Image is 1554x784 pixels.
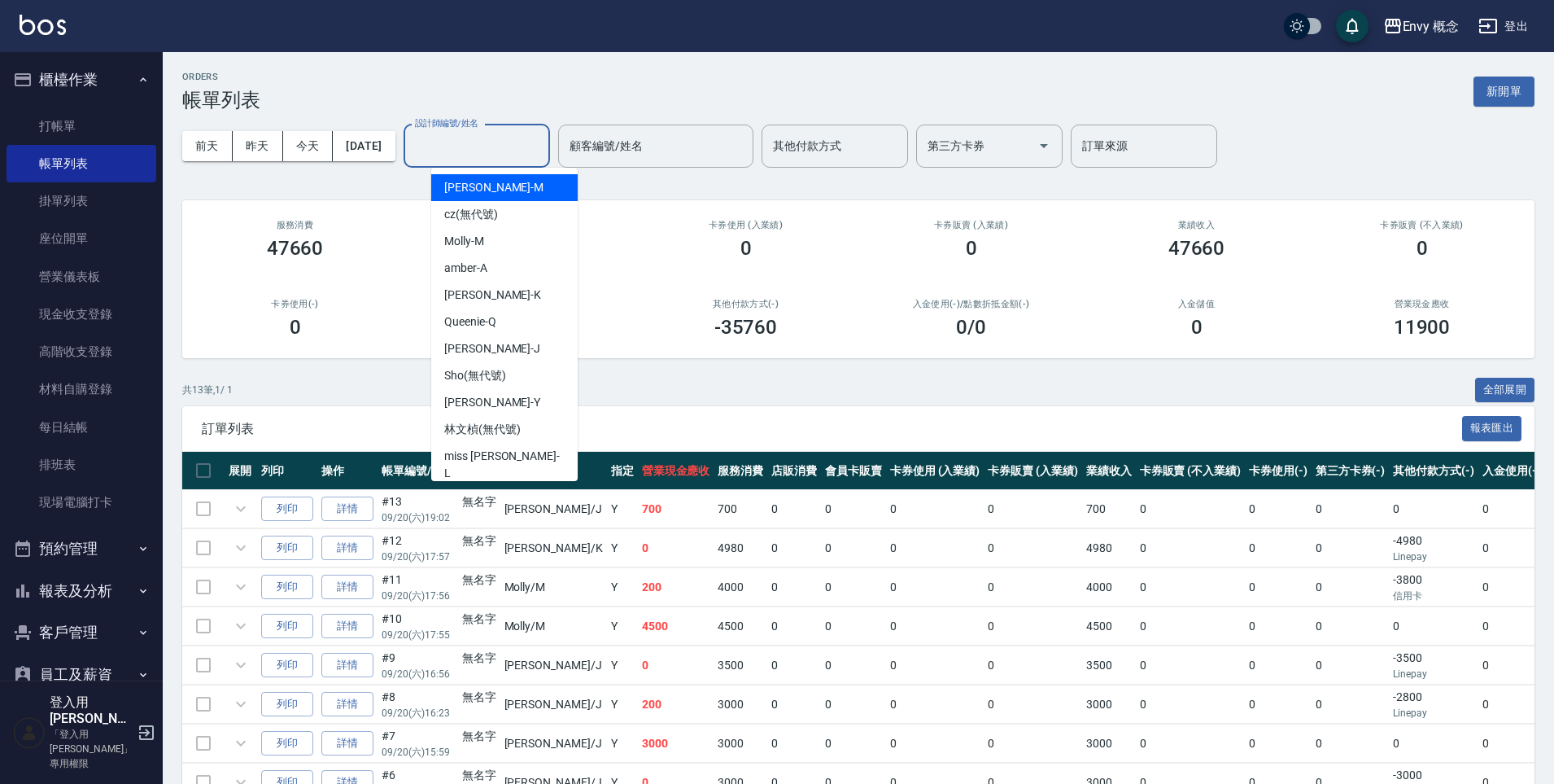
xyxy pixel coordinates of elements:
td: 3500 [1082,646,1136,685]
td: Y [607,490,638,528]
img: Person [13,716,46,749]
button: Open [1031,133,1057,159]
h2: 入金儲值 [1103,299,1290,309]
h3: 服務消費 [202,220,388,230]
td: 0 [886,568,984,607]
a: 每日結帳 [7,409,156,446]
p: 09/20 (六) 17:56 [382,589,454,603]
th: 店販消費 [767,452,821,490]
h3: -35760 [714,316,778,339]
td: 4500 [714,607,767,646]
a: 材料自購登錄 [7,370,156,408]
button: 櫃檯作業 [7,59,156,101]
td: 0 [1245,646,1312,685]
a: 帳單列表 [7,145,156,182]
td: 700 [1082,490,1136,528]
td: 0 [1136,607,1245,646]
p: Linepay [1393,706,1474,720]
p: 09/20 (六) 17:55 [382,628,454,642]
td: 0 [767,529,821,567]
td: 4000 [714,568,767,607]
td: 0 [1478,490,1545,528]
h3: 47660 [267,237,324,260]
button: 登出 [1472,11,1534,42]
th: 帳單編號/時間 [378,452,458,490]
h2: ORDERS [182,72,260,82]
td: 0 [821,490,886,528]
a: 營業儀表板 [7,258,156,296]
h3: 0 [740,237,752,260]
td: 0 [1245,568,1312,607]
a: 座位開單 [7,220,156,257]
td: 0 [821,529,886,567]
span: [PERSON_NAME] -K [444,287,541,304]
div: 無名字 [462,689,496,706]
td: 3000 [714,725,767,763]
button: 全部展開 [1475,378,1535,403]
a: 高階收支登錄 [7,333,156,370]
a: 詳情 [321,692,373,717]
button: 前天 [182,131,233,161]
div: 無名字 [462,650,496,667]
p: 09/20 (六) 16:23 [382,706,454,720]
td: 4500 [1082,607,1136,646]
td: 4000 [1082,568,1136,607]
td: 3000 [638,725,714,763]
label: 設計師編號/姓名 [415,117,478,129]
h2: 卡券販賣 (不入業績) [1329,220,1515,230]
td: 0 [984,607,1082,646]
td: 0 [767,490,821,528]
h3: 0 [966,237,977,260]
th: 營業現金應收 [638,452,714,490]
td: Y [607,568,638,607]
a: 詳情 [321,575,373,600]
th: 業績收入 [1082,452,1136,490]
th: 卡券使用 (入業績) [886,452,984,490]
button: 列印 [261,575,313,600]
p: Linepay [1393,667,1474,681]
td: #9 [378,646,458,685]
span: Sho (無代號) [444,367,506,384]
td: 3000 [714,685,767,724]
p: 09/20 (六) 15:59 [382,745,454,760]
td: [PERSON_NAME] /J [500,685,607,724]
td: 0 [821,568,886,607]
td: 0 [1389,725,1478,763]
h2: 業績收入 [1103,220,1290,230]
td: 0 [821,725,886,763]
h3: 0 [1191,316,1203,339]
td: 0 [984,490,1082,528]
td: 700 [638,490,714,528]
td: 0 [1136,490,1245,528]
td: 0 [767,725,821,763]
button: 新開單 [1473,77,1534,107]
td: 3500 [714,646,767,685]
button: 列印 [261,536,313,561]
button: [DATE] [333,131,395,161]
span: amber -A [444,260,487,277]
td: 0 [1389,490,1478,528]
td: 0 [984,646,1082,685]
td: 0 [1478,568,1545,607]
td: [PERSON_NAME] /J [500,725,607,763]
td: 0 [1312,529,1390,567]
td: Molly /M [500,607,607,646]
div: 無名字 [462,493,496,510]
p: 09/20 (六) 17:57 [382,550,454,564]
h2: 卡券販賣 (入業績) [878,220,1064,230]
td: 0 [1136,529,1245,567]
td: 0 [1136,646,1245,685]
td: -4980 [1389,529,1478,567]
h5: 登入用[PERSON_NAME] [50,694,133,727]
button: 列印 [261,497,313,522]
td: 700 [714,490,767,528]
td: 0 [1478,725,1545,763]
td: #10 [378,607,458,646]
a: 現金收支登錄 [7,296,156,333]
td: 0 [1245,685,1312,724]
th: 卡券販賣 (不入業績) [1136,452,1245,490]
span: 林文楨 (無代號) [444,421,521,438]
button: Envy 概念 [1377,10,1466,43]
th: 第三方卡券(-) [1312,452,1390,490]
td: [PERSON_NAME] /J [500,646,607,685]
